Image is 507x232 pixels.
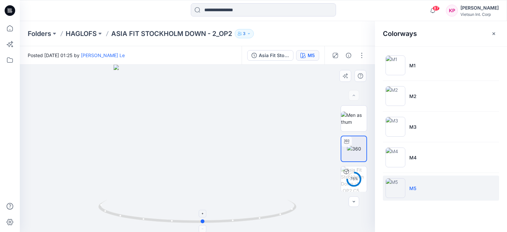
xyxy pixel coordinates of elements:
p: M4 [409,154,417,161]
img: 360 [347,145,361,152]
a: Folders [28,29,51,38]
a: HAGLOFS [66,29,97,38]
img: Asia Fit Stockholm Down -2​_OP2 C5 [341,166,367,192]
div: KP [446,5,458,17]
div: M5 [308,52,315,59]
img: M3 [386,117,405,137]
img: M1 [386,55,405,75]
img: M5 [386,178,405,198]
button: Details [343,50,354,61]
div: [PERSON_NAME] [460,4,499,12]
p: M1 [409,62,416,69]
img: M2 [386,86,405,106]
p: M2 [409,93,417,100]
button: Asia Fit Stockholm Down -2​_OP2 [247,50,293,61]
span: Posted [DATE] 01:25 by [28,52,125,59]
img: M4 [386,148,405,167]
img: Men as thum [341,112,367,125]
p: 3 [243,30,246,37]
p: M3 [409,123,417,130]
div: 76 % [346,176,362,182]
a: [PERSON_NAME] Le [81,52,125,58]
button: 3 [235,29,254,38]
div: Asia Fit Stockholm Down -2​_OP2 [259,52,289,59]
p: M5 [409,185,416,192]
p: ASIA FIT STOCKHOLM DOWN - 2​_OP2 [111,29,232,38]
h2: Colorways [383,30,417,38]
button: M5 [296,50,319,61]
div: Vietsun Int. Corp [460,12,499,17]
span: 87 [432,6,440,11]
